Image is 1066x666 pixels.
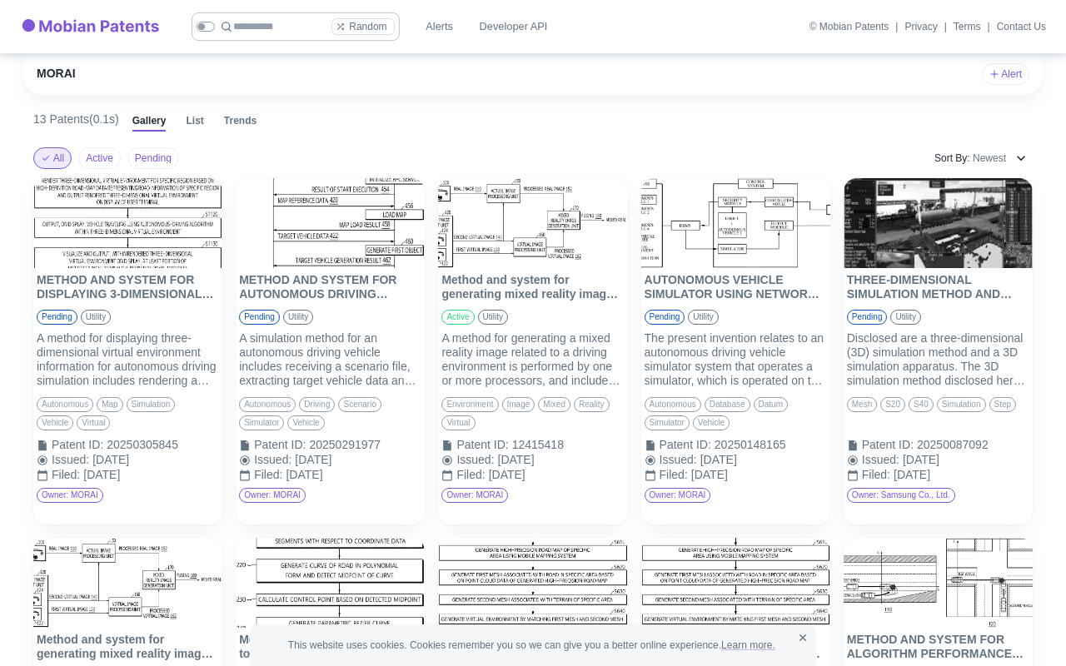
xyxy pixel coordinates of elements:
div: [DATE] [295,453,421,467]
span: This website uses cookies. Cookies remember you so we can give you a better online experience. [288,638,778,653]
div: database [705,397,750,412]
div: virtual [77,415,110,430]
p: THREE-DIMENSIONAL SIMULATION METHOD AND THREE-DIMENSIONAL SIMULATION APPARATUS [847,273,1029,303]
button: Active [78,147,121,169]
p: AUTONOMOUS VEHICLE SIMULATOR USING NETWORK PLATFORM [645,273,827,303]
span: Owner: MORAI [37,490,102,501]
span: autonomous [645,400,700,410]
div: Filed : [52,468,80,483]
span: active [442,312,473,323]
div: Owner: MORAI [441,488,508,503]
div: utility [81,310,111,325]
div: vehicle [693,415,730,430]
div: Filed : [862,468,890,483]
div: image [502,397,535,412]
a: Learn more. [721,639,775,651]
span: mixed [539,400,570,410]
div: [DATE] [92,453,219,467]
span: Newest [973,153,1006,163]
div: | [895,19,898,34]
button: Random [331,18,394,35]
span: Active [86,153,113,163]
button: Alert [982,63,1029,85]
button: Sort By: Newest [928,145,1033,171]
div: Issued : [254,453,291,468]
span: step [990,400,1016,410]
span: Alert [1001,69,1022,79]
span: autonomous [37,400,92,410]
div: A method for generating a mixed reality image related to a driving environment is performed by on... [441,331,624,388]
div: autonomous [645,397,701,412]
span: pending [240,312,279,323]
div: Filed : [456,468,485,483]
span: simulation [127,400,175,410]
div: [DATE] [691,468,827,482]
div: © Mobian Patents [809,22,889,32]
span: utility [891,312,919,323]
span: simulation [938,400,985,410]
button: List [186,115,203,132]
button: Trends [224,115,257,132]
div: simulator [645,415,690,430]
div: Filed : [660,468,688,483]
span: s20 [881,400,904,410]
span: s40 [909,400,933,410]
div: map [97,397,122,412]
span: reality [575,400,609,410]
div: Owner: MORAI [645,488,711,503]
a: Privacy [904,22,937,32]
span: virtual [442,418,474,429]
span: environment [442,400,497,410]
div: pending [37,310,77,325]
div: Owner: MORAI [239,488,306,503]
span: simulator [645,418,689,429]
button: Pending [127,147,179,169]
div: 20250305845 [107,438,219,452]
a: METHOD AND SYSTEM FOR DISPLAYING 3-DIMENSIONAL VIRTUAL ENVIRONMENT INFORMATION FOR AUTONOMOUS DRI... [33,178,222,488]
div: METHOD AND SYSTEM FOR DISPLAYING 3-DIMENSIONAL VIRTUAL ENVIRONMENT INFORMATION FOR AUTONOMOUS DRI... [33,178,222,524]
a: Developer API [473,12,555,42]
span: image [503,400,535,410]
img: METHOD AND SYSTEM FOR AUTONOMOUS DRIVING OBJECT SIMULATION BASED ON SCENARIO [236,178,425,268]
img: Method And System For Generating Virtual Environment To Verify Autonomous Driving Service [641,538,830,628]
span: virtual [77,418,109,429]
div: 20250291977 [309,438,421,452]
span: scenario [339,400,380,410]
img: Method for generating road topology information and system thereof [236,538,425,628]
div: scenario [338,397,381,412]
div: Issued : [52,453,89,468]
span: mesh [848,400,876,410]
div: Owner: MORAI [37,488,103,503]
p: Method and system for generating mixed reality image related to driving environment [37,633,219,663]
div: autonomous [239,397,296,412]
span: utility [284,312,312,323]
a: Contact Us [997,22,1046,32]
div: Patent ID : [660,438,711,453]
div: step [989,397,1017,412]
span: Owner: MORAI [240,490,305,501]
span: Owner: MORAI [442,490,507,501]
div: [DATE] [903,453,1029,467]
div: Disclosed are a three-dimensional (3D) simulation method and a 3D simulation apparatus. The 3D si... [847,331,1029,388]
img: THREE-DIMENSIONAL SIMULATION METHOD AND THREE-DIMENSIONAL SIMULATION APPARATUS [844,178,1033,268]
div: | [944,19,947,34]
div: utility [890,310,920,325]
div: Filed : [254,468,282,483]
span: vehicle [694,418,729,429]
div: Patent ID : [456,438,508,453]
div: [DATE] [489,468,625,482]
p: METHOD AND SYSTEM FOR ALGORITHM PERFORMANCE EVALUATION OF AUTONOMOUS DRIVING [847,633,1029,663]
span: autonomous [240,400,295,410]
div: active [441,310,474,325]
span: Pending [135,153,172,163]
div: s20 [880,397,905,412]
span: Sort By: [934,153,970,163]
div: [DATE] [700,453,827,467]
a: AUTONOMOUS VEHICLE SIMULATOR USING NETWORK PLATFORMAUTONOMOUS VEHICLE SIMULATOR USING NETWORK PLA... [641,178,830,488]
p: Method and system for generating mixed reality image related to driving environment [441,273,624,303]
p: METHOD AND SYSTEM FOR AUTONOMOUS DRIVING OBJECT SIMULATION BASED ON SCENARIO [239,273,421,303]
a: METHOD AND SYSTEM FOR AUTONOMOUS DRIVING OBJECT SIMULATION BASED ON SCENARIOMETHOD AND SYSTEM FOR... [236,178,425,488]
span: utility [82,312,110,323]
span: simulator [240,418,283,429]
div: 12415418 [512,438,625,452]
